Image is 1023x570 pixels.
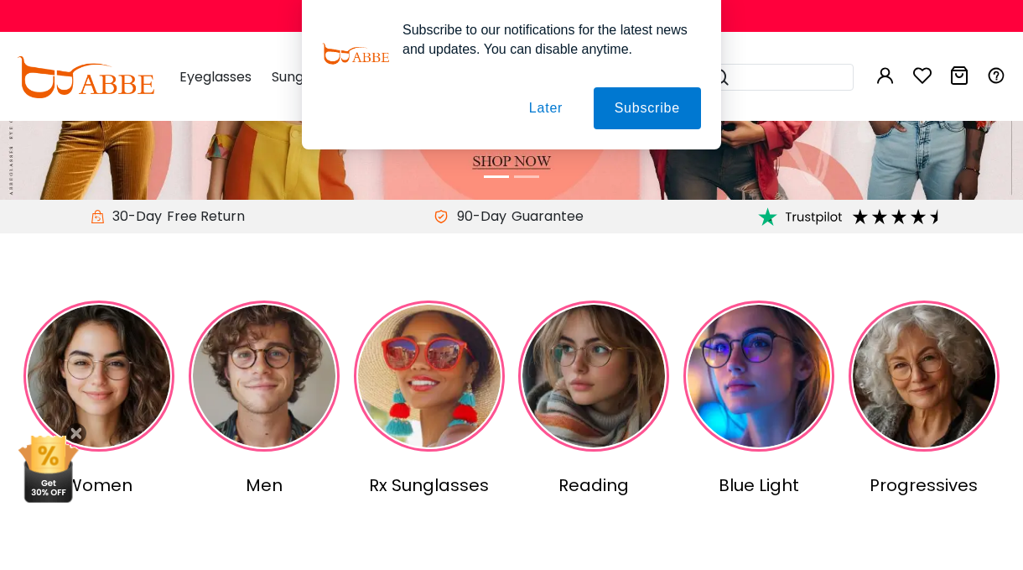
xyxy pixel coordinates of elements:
div: Subscribe to our notifications for the latest news and updates. You can disable anytime. [389,20,701,59]
a: Reading [515,301,673,498]
div: Blue Light [680,473,839,498]
a: Men [185,301,344,498]
div: Free Return [162,207,250,227]
div: Rx Sunglasses [350,473,508,498]
div: Progressives [844,473,1003,498]
button: Later [508,87,584,129]
img: Women [23,301,174,452]
img: Reading [518,301,669,452]
div: Men [185,473,344,498]
div: Guarantee [506,207,589,227]
button: Subscribe [594,87,701,129]
img: Men [189,301,340,452]
img: notification icon [322,20,389,87]
img: Blue Light [683,301,834,452]
div: Reading [515,473,673,498]
div: Women [20,473,179,498]
a: Blue Light [680,301,839,498]
a: Women [20,301,179,498]
span: 30-Day [104,207,162,227]
img: Rx Sunglasses [354,301,505,452]
img: Progressives [849,301,1000,452]
a: Rx Sunglasses [350,301,508,498]
span: 90-Day [449,207,506,227]
a: Progressives [844,301,1003,498]
img: mini welcome offer [17,436,80,503]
